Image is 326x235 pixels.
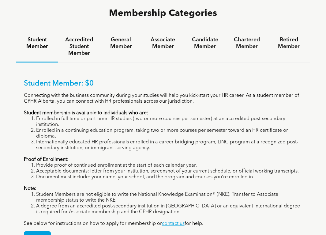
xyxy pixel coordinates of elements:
p: Connecting with the business community during your studies will help you kick-start your HR caree... [24,93,302,104]
h4: Candidate Member [189,36,220,50]
strong: Student membership is available to individuals who are: [24,111,148,116]
li: Student Members are not eligible to write the National Knowledge Examination® (NKE). Transfer to ... [36,192,302,203]
p: Student Member: $0 [24,79,302,88]
h4: Retired Member [273,36,304,50]
li: Internationally educated HR professionals enrolled in a career bridging program, LINC program at ... [36,139,302,151]
h4: Associate Member [148,36,178,50]
li: Provide proof of continued enrollment at the start of each calendar year. [36,163,302,169]
strong: Proof of Enrollment: [24,157,69,162]
a: contact us [162,221,185,226]
h4: Chartered Member [231,36,262,50]
li: Acceptable documents: letter from your institution, screenshot of your current schedule, or offic... [36,169,302,174]
h4: Student Member [22,36,53,50]
li: A degree from an accredited post-secondary institution in [GEOGRAPHIC_DATA] or an equivalent inte... [36,203,302,215]
h4: General Member [106,36,137,50]
span: Membership Categories [109,9,217,18]
h4: Accredited Student Member [64,36,95,57]
p: See below for instructions on how to apply for membership or for help. [24,221,302,227]
strong: Note: [24,186,36,191]
li: Document must include: your name, your school, and the program and courses you’re enrolled in. [36,174,302,180]
li: Enrolled in a continuing education program, taking two or more courses per semester toward an HR ... [36,128,302,139]
li: Enrolled in full-time or part-time HR studies (two or more courses per semester) at an accredited... [36,116,302,128]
